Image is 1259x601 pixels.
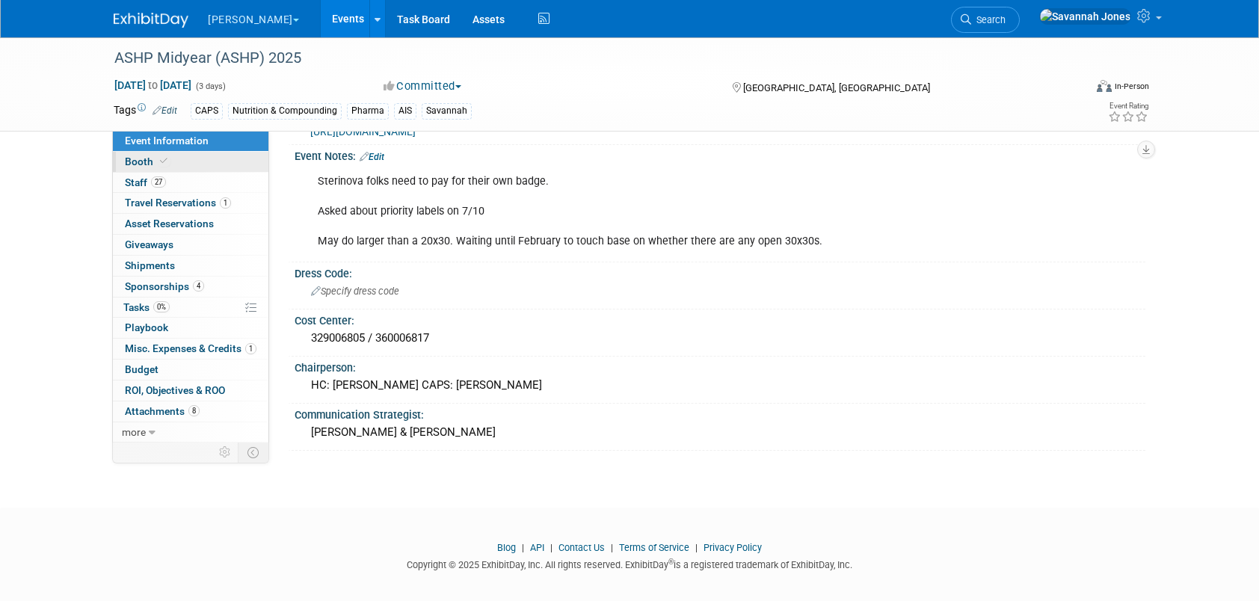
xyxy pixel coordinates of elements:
span: to [146,79,160,91]
div: ASHP Midyear (ASHP) 2025 [109,45,1061,72]
span: Staff [125,176,166,188]
span: 27 [151,176,166,188]
a: ROI, Objectives & ROO [113,380,268,401]
a: Giveaways [113,235,268,255]
span: Sponsorships [125,280,204,292]
a: Search [951,7,1020,33]
span: | [547,542,556,553]
div: AIS [394,103,416,119]
div: [PERSON_NAME] & [PERSON_NAME] [306,421,1134,444]
span: | [607,542,617,553]
div: HC: [PERSON_NAME] CAPS: [PERSON_NAME] [306,374,1134,397]
a: Privacy Policy [704,542,762,553]
a: Edit [153,105,177,116]
div: CAPS [191,103,223,119]
span: (3 days) [194,81,226,91]
span: more [122,426,146,438]
a: Event Information [113,131,268,151]
div: Nutrition & Compounding [228,103,342,119]
span: 0% [153,301,170,312]
span: Misc. Expenses & Credits [125,342,256,354]
a: Sponsorships4 [113,277,268,297]
span: 1 [245,343,256,354]
i: Booth reservation complete [160,157,167,165]
div: Cost Center: [295,309,1145,328]
a: Staff27 [113,173,268,193]
a: Terms of Service [619,542,689,553]
span: [DATE] [DATE] [114,78,192,92]
span: Asset Reservations [125,218,214,229]
sup: ® [668,558,674,566]
div: Savannah [422,103,472,119]
a: Attachments8 [113,401,268,422]
span: Attachments [125,405,200,417]
div: Event Format [995,78,1149,100]
span: 4 [193,280,204,292]
span: [GEOGRAPHIC_DATA], [GEOGRAPHIC_DATA] [743,82,930,93]
div: In-Person [1114,81,1149,92]
div: Event Rating [1108,102,1148,110]
a: Budget [113,360,268,380]
a: Asset Reservations [113,214,268,234]
img: Savannah Jones [1039,8,1131,25]
span: Specify dress code [311,286,399,297]
a: Contact Us [558,542,605,553]
a: API [530,542,544,553]
span: Giveaways [125,238,173,250]
span: Booth [125,155,170,167]
td: Personalize Event Tab Strip [212,443,238,462]
div: Communication Strategist: [295,404,1145,422]
a: Playbook [113,318,268,338]
a: Tasks0% [113,298,268,318]
span: 1 [220,197,231,209]
td: Toggle Event Tabs [238,443,269,462]
div: Event Notes: [295,145,1145,164]
span: Shipments [125,259,175,271]
div: Dress Code: [295,262,1145,281]
img: ExhibitDay [114,13,188,28]
div: Sterinova folks need to pay for their own badge. Asked about priority labels on 7/10 May do large... [307,167,981,256]
span: 8 [188,405,200,416]
img: Format-Inperson.png [1097,80,1112,92]
div: 329006805 / 360006817 [306,327,1134,350]
span: Playbook [125,321,168,333]
button: Committed [378,78,467,94]
a: Travel Reservations1 [113,193,268,213]
span: Budget [125,363,158,375]
td: Tags [114,102,177,120]
a: Blog [497,542,516,553]
span: Event Information [125,135,209,147]
span: Tasks [123,301,170,313]
div: Pharma [347,103,389,119]
a: more [113,422,268,443]
a: Edit [360,152,384,162]
div: Chairperson: [295,357,1145,375]
span: ROI, Objectives & ROO [125,384,225,396]
a: Shipments [113,256,268,276]
span: Travel Reservations [125,197,231,209]
span: | [518,542,528,553]
a: [URL][DOMAIN_NAME] [310,126,416,138]
span: | [692,542,701,553]
span: Search [971,14,1006,25]
a: Misc. Expenses & Credits1 [113,339,268,359]
a: Booth [113,152,268,172]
